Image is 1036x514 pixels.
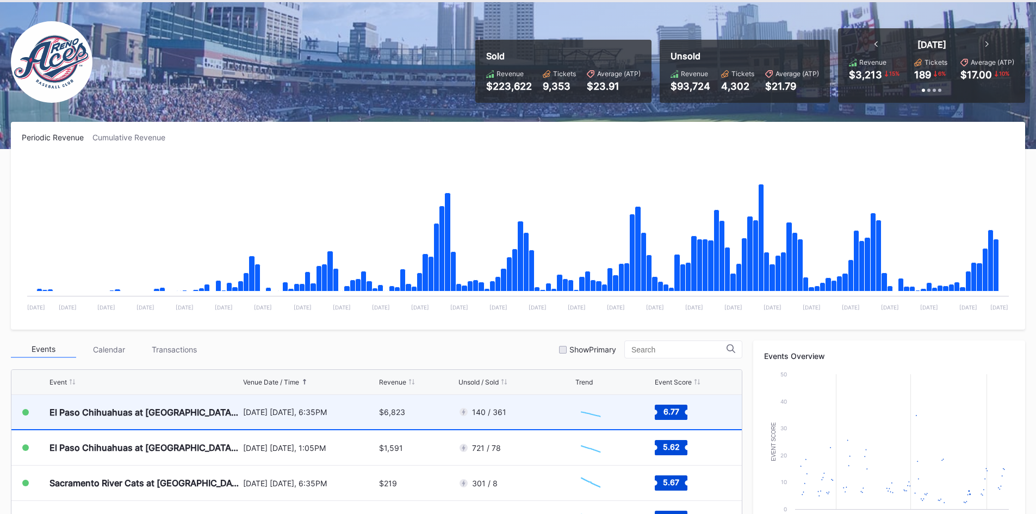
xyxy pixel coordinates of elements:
div: $1,591 [379,443,403,453]
div: Calendar [76,341,141,358]
text: Event Score [771,422,777,461]
text: 40 [780,398,787,405]
div: Revenue [681,70,708,78]
div: Average (ATP) [597,70,641,78]
div: Event Score [655,378,692,386]
div: [DATE] [DATE], 6:35PM [243,479,377,488]
text: [DATE] [881,304,899,311]
text: [DATE] [176,304,194,311]
div: $23.91 [587,80,641,92]
div: 15 % [888,69,901,78]
div: [DATE] [DATE], 1:05PM [243,443,377,453]
div: Sold [486,51,641,61]
text: [DATE] [685,304,703,311]
svg: Chart title [575,434,608,461]
div: $3,213 [849,69,882,80]
text: [DATE] [411,304,429,311]
div: [DATE] [DATE], 6:35PM [243,407,377,417]
div: $21.79 [765,80,819,92]
div: 301 / 8 [472,479,498,488]
svg: Chart title [575,399,608,426]
div: 721 / 78 [472,443,501,453]
div: Revenue [379,378,406,386]
text: [DATE] [607,304,625,311]
text: 5.62 [662,442,679,451]
text: [DATE] [646,304,664,311]
input: Search [631,345,727,354]
text: [DATE] [529,304,547,311]
div: 9,353 [543,80,576,92]
div: [DATE] [917,39,946,50]
div: Venue Date / Time [243,378,299,386]
img: RenoAces.png [11,21,92,103]
div: Tickets [731,70,754,78]
div: Event [49,378,67,386]
text: [DATE] [333,304,351,311]
text: 0 [784,506,787,512]
text: [DATE] [764,304,781,311]
div: $223,622 [486,80,532,92]
div: $17.00 [960,69,992,80]
text: [DATE] [803,304,821,311]
svg: Chart title [22,156,1014,319]
div: Show Primary [569,345,616,354]
div: Tickets [553,70,576,78]
div: $93,724 [671,80,710,92]
div: Events [11,341,76,358]
text: 5.67 [663,478,679,487]
text: [DATE] [294,304,312,311]
text: [DATE] [920,304,938,311]
text: [DATE] [372,304,390,311]
div: Transactions [141,341,207,358]
text: 20 [780,452,787,459]
div: 189 [914,69,931,80]
text: 50 [780,371,787,377]
div: Average (ATP) [776,70,819,78]
div: Unsold / Sold [458,378,499,386]
div: El Paso Chihuahuas at [GEOGRAPHIC_DATA] Aces [49,407,240,418]
div: Revenue [859,58,886,66]
text: [DATE] [254,304,272,311]
text: [DATE] [724,304,742,311]
text: [DATE] [27,304,45,311]
text: [DATE] [59,304,77,311]
text: [DATE] [842,304,860,311]
div: 4,302 [721,80,754,92]
div: Trend [575,378,593,386]
text: [DATE] [137,304,154,311]
div: 6 % [937,69,947,78]
div: Sacramento River Cats at [GEOGRAPHIC_DATA] Aces [49,478,240,488]
text: 10 [781,479,787,485]
div: Unsold [671,51,819,61]
div: Revenue [497,70,524,78]
div: $219 [379,479,397,488]
text: 30 [780,425,787,431]
text: [DATE] [489,304,507,311]
div: Average (ATP) [971,58,1014,66]
text: [DATE] [97,304,115,311]
text: [DATE] [450,304,468,311]
text: [DATE] [568,304,586,311]
div: Cumulative Revenue [92,133,174,142]
div: Periodic Revenue [22,133,92,142]
div: Tickets [925,58,947,66]
svg: Chart title [575,469,608,497]
text: [DATE] [215,304,233,311]
text: [DATE] [990,304,1008,311]
text: [DATE] [959,304,977,311]
div: Events Overview [764,351,1014,361]
div: El Paso Chihuahuas at [GEOGRAPHIC_DATA] Aces [49,442,240,453]
div: $6,823 [379,407,405,417]
text: 6.77 [663,406,679,416]
div: 140 / 361 [472,407,506,417]
div: 10 % [998,69,1010,78]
